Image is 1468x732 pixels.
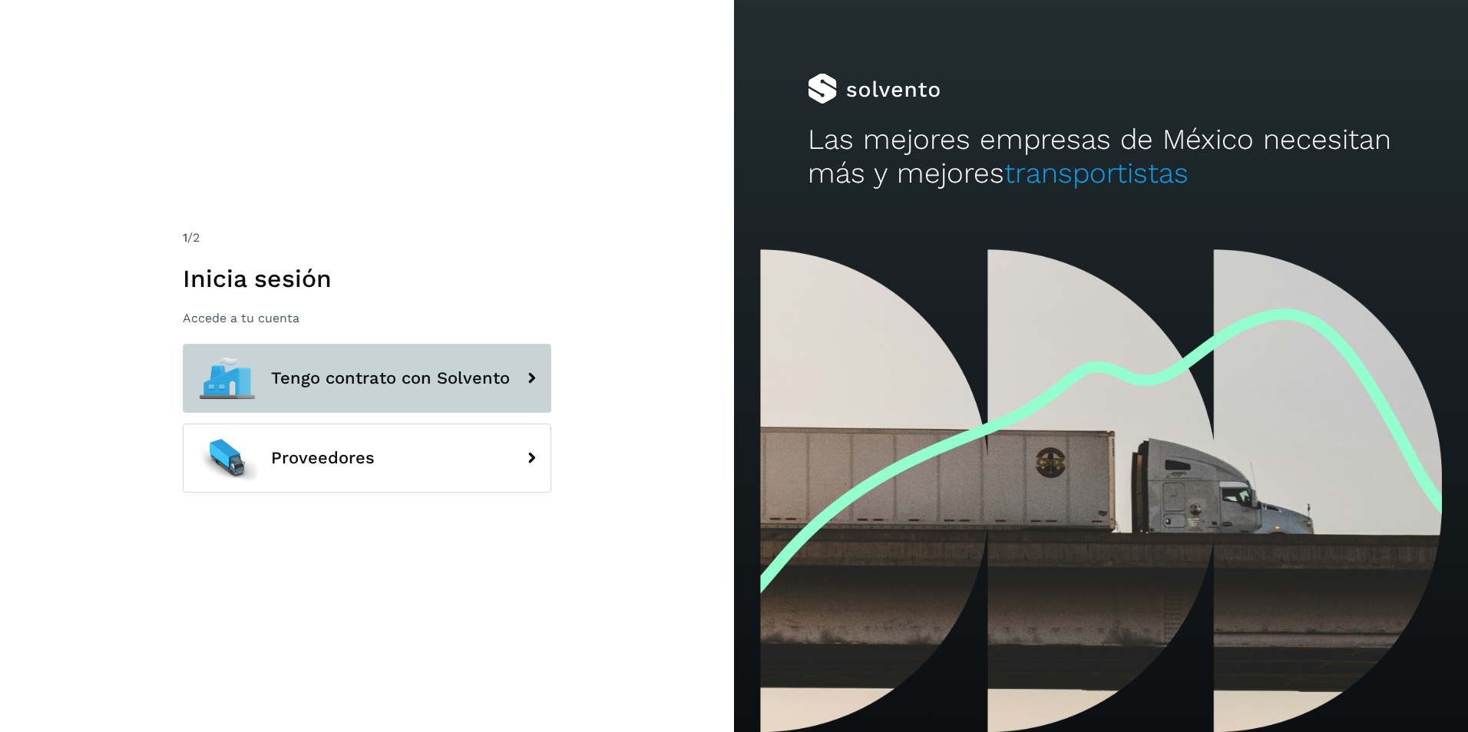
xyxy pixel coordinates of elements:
button: Proveedores [183,424,551,493]
button: Tengo contrato con Solvento [183,344,551,413]
span: transportistas [1004,157,1189,190]
span: Proveedores [271,449,375,467]
div: /2 [183,229,551,247]
span: 1 [183,230,187,245]
h2: Las mejores empresas de México necesitan más y mejores [808,123,1395,191]
span: Tengo contrato con Solvento [271,369,510,387]
p: Accede a tu cuenta [183,311,551,325]
h1: Inicia sesión [183,264,551,293]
